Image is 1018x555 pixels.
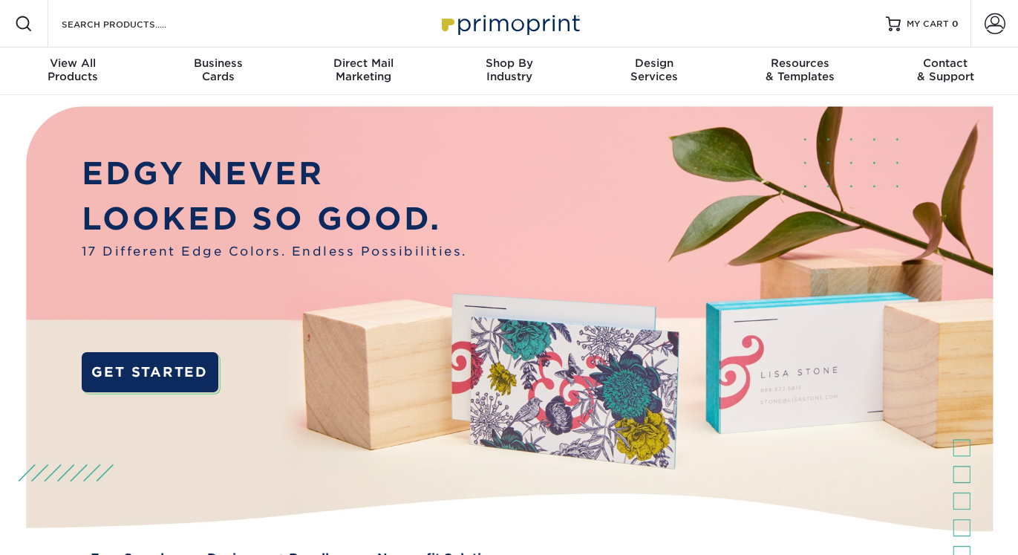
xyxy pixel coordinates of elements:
[581,56,727,70] span: Design
[435,7,584,39] img: Primoprint
[872,48,1018,95] a: Contact& Support
[581,56,727,83] div: Services
[291,48,437,95] a: Direct MailMarketing
[581,48,727,95] a: DesignServices
[82,151,467,197] p: EDGY NEVER
[872,56,1018,83] div: & Support
[437,56,582,70] span: Shop By
[60,15,205,33] input: SEARCH PRODUCTS.....
[146,48,291,95] a: BusinessCards
[872,56,1018,70] span: Contact
[291,56,437,83] div: Marketing
[952,19,959,29] span: 0
[437,56,582,83] div: Industry
[727,48,872,95] a: Resources& Templates
[907,18,949,30] span: MY CART
[146,56,291,83] div: Cards
[291,56,437,70] span: Direct Mail
[437,48,582,95] a: Shop ByIndustry
[727,56,872,83] div: & Templates
[82,242,467,261] span: 17 Different Edge Colors. Endless Possibilities.
[146,56,291,70] span: Business
[82,196,467,242] p: LOOKED SO GOOD.
[82,352,218,392] a: GET STARTED
[727,56,872,70] span: Resources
